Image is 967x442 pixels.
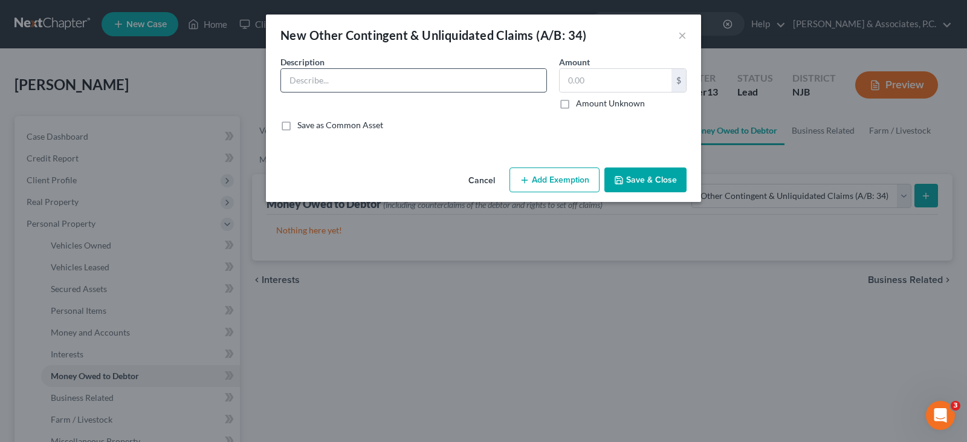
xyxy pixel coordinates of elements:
[560,69,671,92] input: 0.00
[280,27,587,44] div: New Other Contingent & Unliquidated Claims (A/B: 34)
[604,167,687,193] button: Save & Close
[459,169,505,193] button: Cancel
[951,401,960,411] span: 3
[559,56,590,68] label: Amount
[576,97,645,109] label: Amount Unknown
[509,167,600,193] button: Add Exemption
[280,57,325,67] span: Description
[281,69,546,92] input: Describe...
[926,401,955,430] iframe: Intercom live chat
[678,28,687,42] button: ×
[671,69,686,92] div: $
[297,119,383,131] label: Save as Common Asset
